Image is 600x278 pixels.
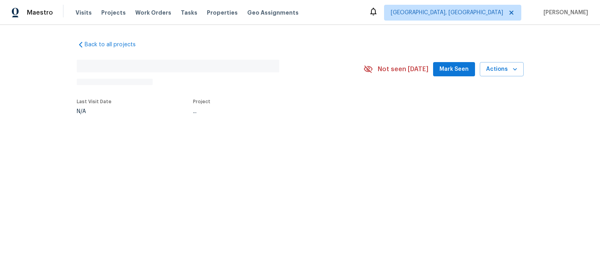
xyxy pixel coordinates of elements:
span: Last Visit Date [77,99,112,104]
span: [GEOGRAPHIC_DATA], [GEOGRAPHIC_DATA] [391,9,503,17]
span: Tasks [181,10,197,15]
span: Geo Assignments [247,9,299,17]
span: [PERSON_NAME] [540,9,588,17]
div: N/A [77,109,112,114]
span: Projects [101,9,126,17]
button: Mark Seen [433,62,475,77]
span: Not seen [DATE] [378,65,428,73]
span: Properties [207,9,238,17]
span: Mark Seen [439,64,469,74]
button: Actions [480,62,524,77]
div: ... [193,109,345,114]
a: Back to all projects [77,41,153,49]
span: Project [193,99,210,104]
span: Actions [486,64,517,74]
span: Visits [76,9,92,17]
span: Work Orders [135,9,171,17]
span: Maestro [27,9,53,17]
